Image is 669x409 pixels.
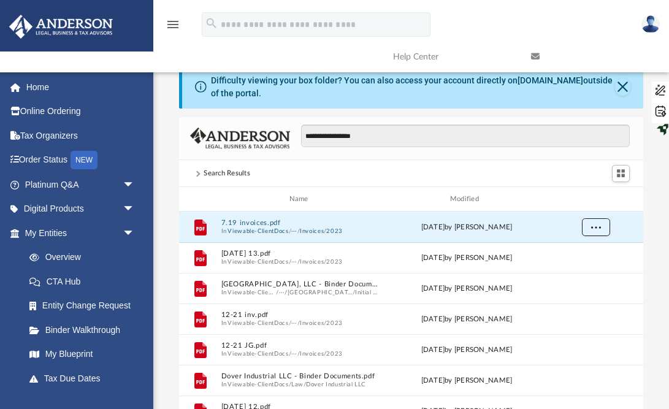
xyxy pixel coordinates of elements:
button: More options [582,218,610,237]
a: CTA Hub [17,269,153,294]
a: menu [166,23,180,32]
span: / [324,319,326,327]
img: User Pic [641,15,660,33]
button: Invoices [300,227,324,235]
a: Order StatusNEW [9,148,153,173]
button: ··· [291,350,297,358]
div: Search Results [204,168,250,179]
div: [DATE] by [PERSON_NAME] [386,375,546,386]
button: ··· [291,258,297,266]
a: Overview [17,245,153,270]
div: Modified [386,194,547,205]
span: arrow_drop_down [123,197,147,222]
span: / [353,289,355,297]
button: 7.19 invoices.pdf [221,220,381,227]
a: Tax Due Dates [17,366,153,391]
button: Viewable-ClientDocs [227,381,288,389]
span: arrow_drop_down [123,172,147,197]
button: Switch to Grid View [612,165,630,182]
button: 2023 [327,319,343,327]
div: NEW [71,151,97,169]
a: [DOMAIN_NAME] [518,75,583,85]
a: Digital Productsarrow_drop_down [9,197,153,221]
button: [GEOGRAPHIC_DATA], LLC - Binder Documents - DocuSigned.pdf [221,281,381,289]
button: Dover Industrial LLC - Binder Documents.pdf [221,373,381,381]
span: / [297,258,300,266]
button: Initial Docs [355,289,381,297]
button: Viewable-ClientDocs [227,258,288,266]
button: 2023 [327,258,343,266]
button: Invoices [300,319,324,327]
button: [DATE] 13.pdf [221,250,381,258]
div: id [552,194,638,205]
span: / [289,381,291,389]
button: ··· [291,227,297,235]
span: / [297,350,300,358]
div: [DATE] by [PERSON_NAME] [386,283,546,294]
button: Invoices [300,258,324,266]
button: Dover Industrial LLC [306,381,365,389]
button: 2023 [327,350,343,358]
div: [DATE] by [PERSON_NAME] [386,345,546,356]
span: / [276,289,278,297]
span: / [289,258,291,266]
span: / [289,319,291,327]
a: Home [9,75,153,99]
span: / [297,227,300,235]
span: / [285,289,287,297]
img: Anderson Advisors Platinum Portal [6,15,117,39]
i: menu [166,17,180,32]
button: Viewable-ClientDocs [227,319,288,327]
div: Name [221,194,381,205]
a: Entity Change Request [17,294,153,318]
span: / [324,227,326,235]
span: / [304,381,306,389]
span: / [324,258,326,266]
button: 12-21 inv.pdf [221,312,381,319]
span: In [221,289,381,297]
button: 2023 [327,227,343,235]
a: Binder Walkthrough [17,318,153,342]
a: Online Ordering [9,99,153,124]
i: search [205,17,218,30]
a: Tax Organizers [9,123,153,148]
span: In [221,258,381,266]
span: / [297,319,300,327]
span: / [289,227,291,235]
div: [DATE] by [PERSON_NAME] [386,222,546,233]
span: In [221,381,381,389]
span: In [221,350,381,358]
span: / [324,350,326,358]
button: Invoices [300,350,324,358]
a: My Entitiesarrow_drop_down [9,221,153,245]
div: Difficulty viewing your box folder? You can also access your account directly on outside of the p... [211,74,615,100]
div: [DATE] by [PERSON_NAME] [386,314,546,325]
div: id [185,194,215,205]
a: Platinum Q&Aarrow_drop_down [9,172,153,197]
input: Search files and folders [301,124,630,148]
a: My Blueprint [17,342,147,367]
div: [DATE] by [PERSON_NAME] [386,253,546,264]
button: ··· [291,319,297,327]
a: Help Center [384,32,522,81]
button: Viewable-ClientDocs [227,350,288,358]
span: arrow_drop_down [123,221,147,246]
span: In [221,319,381,327]
button: ··· [279,289,285,297]
button: Close [615,78,630,96]
button: Viewable-ClientDocs [227,227,288,235]
button: 12-21 JG.pdf [221,342,381,350]
span: In [221,227,381,235]
span: / [289,350,291,358]
button: [GEOGRAPHIC_DATA], LLC [288,289,353,297]
button: Viewable-ClientDocs [227,289,276,297]
button: Law [291,381,304,389]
